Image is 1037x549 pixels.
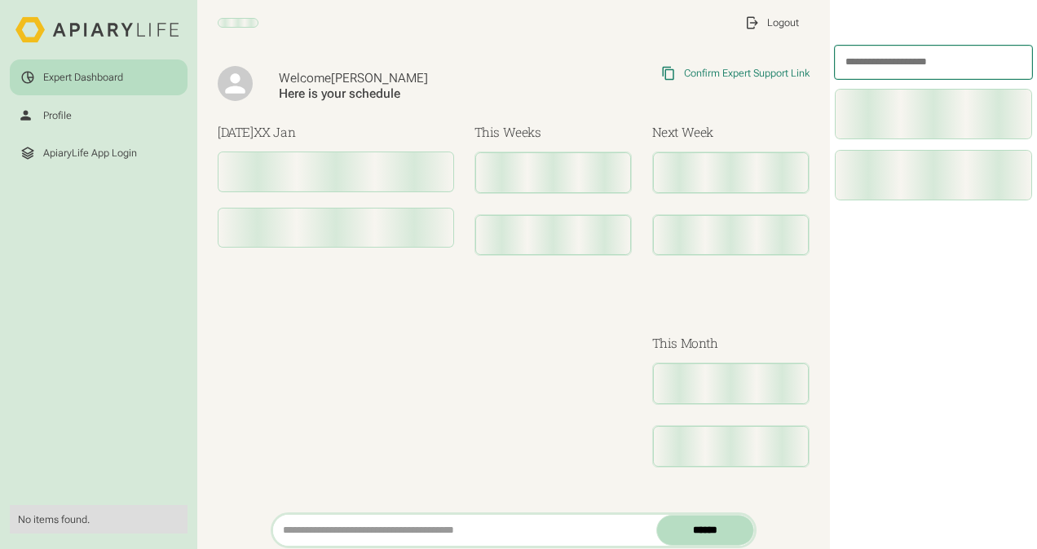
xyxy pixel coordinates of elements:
div: ApiaryLife App Login [43,147,137,160]
span: XX Jan [254,124,296,140]
h3: [DATE] [218,123,454,142]
div: Profile [43,109,72,122]
div: No items found. [18,513,179,526]
a: Logout [735,5,810,40]
h3: Next Week [652,123,810,142]
h3: This Month [652,334,810,353]
div: Here is your schedule [279,86,542,102]
div: Expert Dashboard [43,71,123,84]
div: Welcome [279,71,542,86]
a: ApiaryLife App Login [10,135,187,170]
span: [PERSON_NAME] [331,71,428,86]
h3: This Weeks [474,123,632,142]
a: Expert Dashboard [10,59,187,94]
a: Profile [10,98,187,133]
div: Logout [767,16,799,29]
div: Confirm Expert Support Link [684,67,810,80]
